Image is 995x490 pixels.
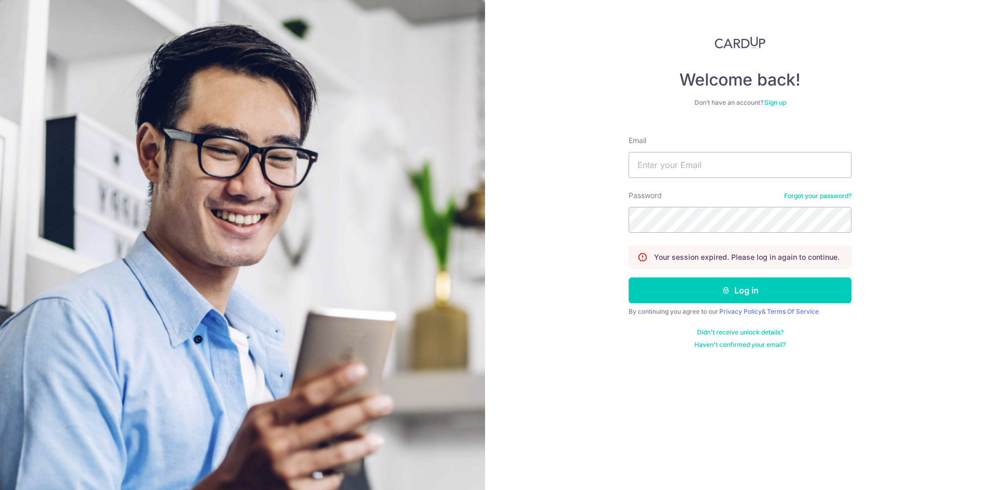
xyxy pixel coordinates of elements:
a: Forgot your password? [784,192,851,200]
img: CardUp Logo [715,36,765,49]
input: Enter your Email [629,152,851,178]
a: Sign up [764,99,786,106]
a: Haven't confirmed your email? [694,341,786,349]
button: Log in [629,277,851,303]
a: Didn't receive unlock details? [697,328,784,337]
h4: Welcome back! [629,69,851,90]
label: Password [629,190,662,201]
div: Don’t have an account? [629,99,851,107]
label: Email [629,135,646,146]
p: Your session expired. Please log in again to continue. [654,252,840,262]
a: Privacy Policy [719,307,762,315]
div: By continuing you agree to our & [629,307,851,316]
a: Terms Of Service [767,307,819,315]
